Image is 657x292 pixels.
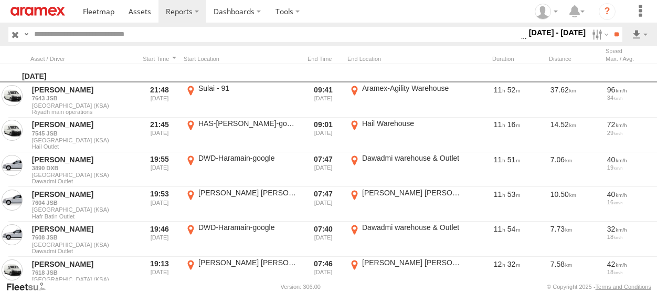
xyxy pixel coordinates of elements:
div: Entered prior to selected date range [140,188,179,221]
label: Search Filter Options [588,27,610,42]
div: 72 [607,120,656,129]
span: [GEOGRAPHIC_DATA] (KSA) [32,137,134,143]
label: Click to View Event Location [347,119,463,151]
a: View Asset in Asset Management [2,155,23,176]
div: 34 [607,95,656,101]
div: Entered prior to selected date range [140,223,179,255]
label: [DATE] - [DATE] [527,27,588,38]
span: [GEOGRAPHIC_DATA] (KSA) [32,276,134,283]
a: 7618 JSB [32,269,134,276]
a: 7604 JSB [32,199,134,206]
a: 7608 JSB [32,234,134,241]
span: 16 [507,120,521,129]
span: Filter Results to this Group [32,143,134,150]
span: [GEOGRAPHIC_DATA] (KSA) [32,242,134,248]
div: [PERSON_NAME] [PERSON_NAME] Warehouse [198,188,298,197]
div: [PERSON_NAME] [PERSON_NAME] Warehouse [362,188,461,197]
div: 96 [607,85,656,95]
label: Export results as... [631,27,649,42]
span: 53 [507,190,521,199]
label: Click to View Event Location [184,188,299,221]
div: DWD-Haramain-google [198,153,298,163]
span: [GEOGRAPHIC_DATA] (KSA) [32,172,134,178]
div: 42 [607,259,656,269]
label: Click to View Event Location [184,258,299,290]
div: 18 [607,269,656,275]
div: Exited after selected date range [303,84,343,116]
div: 40 [607,190,656,199]
div: Exited after selected date range [303,153,343,186]
span: 11 [494,225,505,233]
div: 10.50 [549,188,601,221]
a: Terms and Conditions [596,284,651,290]
div: 7.58 [549,258,601,290]
div: Entered prior to selected date range [140,258,179,290]
a: [PERSON_NAME] [32,224,134,234]
a: [PERSON_NAME] [32,155,134,164]
div: Aramex-Agility Warehouse [362,84,461,93]
div: [PERSON_NAME] [PERSON_NAME] Warehouse [362,258,461,267]
a: View Asset in Asset Management [2,190,23,211]
div: Exited after selected date range [303,258,343,290]
label: Click to View Event Location [347,188,463,221]
a: 7643 JSB [32,95,134,102]
span: [GEOGRAPHIC_DATA] (KSA) [32,102,134,109]
div: Hail Warehouse [362,119,461,128]
a: View Asset in Asset Management [2,224,23,245]
div: Click to Sort [549,55,601,62]
div: Exited after selected date range [303,188,343,221]
div: 40 [607,155,656,164]
span: Filter Results to this Group [32,109,134,115]
div: Entered prior to selected date range [140,119,179,151]
div: 19 [607,164,656,171]
label: Click to View Event Location [347,258,463,290]
label: Click to View Event Location [184,223,299,255]
div: Exited after selected date range [303,119,343,151]
span: 32 [507,260,521,268]
div: Dawadmi warehouse & Outlet [362,223,461,232]
a: [PERSON_NAME] [32,120,134,129]
a: [PERSON_NAME] [32,190,134,199]
div: Click to Sort [303,55,343,62]
a: [PERSON_NAME] [32,85,134,95]
div: DWD-Haramain-google [198,223,298,232]
div: 14.52 [549,119,601,151]
label: Click to View Event Location [184,84,299,116]
div: HAS-[PERSON_NAME]-google [198,119,298,128]
div: 7.73 [549,223,601,255]
a: Visit our Website [6,281,54,292]
div: Dawadmi warehouse & Outlet [362,153,461,163]
span: Filter Results to this Group [32,178,134,184]
a: 7545 JSB [32,130,134,137]
div: 29 [607,130,656,136]
div: 16 [607,199,656,205]
div: Click to Sort [140,55,179,62]
span: 52 [507,86,521,94]
div: Entered prior to selected date range [140,84,179,116]
span: [GEOGRAPHIC_DATA] (KSA) [32,206,134,213]
a: View Asset in Asset Management [2,85,23,106]
a: [PERSON_NAME] [32,259,134,269]
a: 3890 DXB [32,164,134,172]
div: 7.06 [549,153,601,186]
label: Click to View Event Location [347,153,463,186]
span: Filter Results to this Group [32,213,134,220]
span: 54 [507,225,521,233]
div: Fatimah Alqatari [531,4,561,19]
i: ? [599,3,616,20]
div: 32 [607,224,656,234]
label: Click to View Event Location [347,84,463,116]
img: aramex-logo.svg [10,7,65,16]
div: Version: 306.00 [281,284,321,290]
span: 11 [494,190,505,199]
div: Entered prior to selected date range [140,153,179,186]
span: 11 [494,120,505,129]
span: 11 [494,155,505,164]
span: 51 [507,155,521,164]
label: Search Query [22,27,30,42]
label: Click to View Event Location [184,153,299,186]
span: 12 [494,260,505,268]
span: Filter Results to this Group [32,248,134,254]
div: [PERSON_NAME] [PERSON_NAME] Warehouse [198,258,298,267]
div: Sulai - 91 [198,84,298,93]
